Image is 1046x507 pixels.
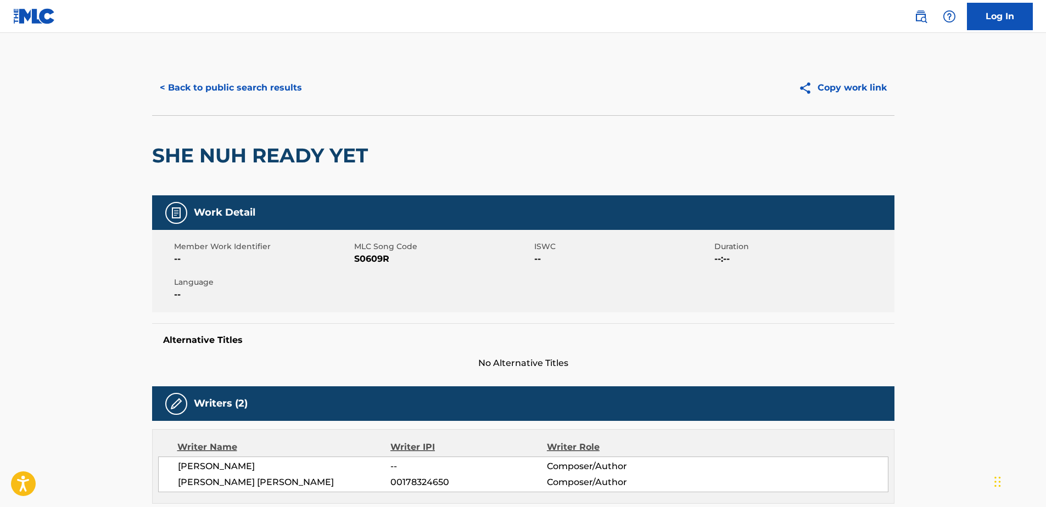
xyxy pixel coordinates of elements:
img: Copy work link [798,81,818,95]
span: MLC Song Code [354,241,532,252]
span: -- [174,288,351,301]
span: Composer/Author [547,460,689,473]
a: Log In [967,3,1033,30]
span: -- [174,252,351,266]
img: MLC Logo [13,8,55,24]
img: help [943,10,956,23]
span: [PERSON_NAME] [PERSON_NAME] [178,476,391,489]
span: --:-- [714,252,892,266]
span: [PERSON_NAME] [178,460,391,473]
span: No Alternative Titles [152,357,894,370]
div: Writer Name [177,441,391,454]
span: -- [390,460,546,473]
h5: Alternative Titles [163,335,883,346]
img: Writers [170,397,183,410]
img: search [914,10,927,23]
span: ISWC [534,241,712,252]
span: S0609R [354,252,532,266]
h5: Work Detail [194,206,255,219]
button: < Back to public search results [152,74,310,102]
img: Work Detail [170,206,183,219]
div: Writer IPI [390,441,547,454]
span: -- [534,252,712,266]
iframe: Chat Widget [991,454,1046,507]
button: Copy work link [791,74,894,102]
a: Public Search [910,5,932,27]
div: Writer Role [547,441,689,454]
span: Composer/Author [547,476,689,489]
h2: SHE NUH READY YET [152,143,373,168]
h5: Writers (2) [194,397,248,410]
span: Member Work Identifier [174,241,351,252]
div: Help [938,5,960,27]
span: Duration [714,241,892,252]
span: 00178324650 [390,476,546,489]
span: Language [174,277,351,288]
div: Drag [994,465,1001,498]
